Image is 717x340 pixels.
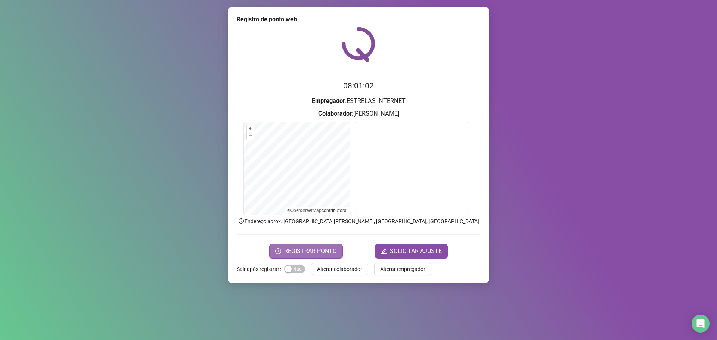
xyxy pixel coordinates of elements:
[237,217,480,225] p: Endereço aprox. : [GEOGRAPHIC_DATA][PERSON_NAME], [GEOGRAPHIC_DATA], [GEOGRAPHIC_DATA]
[237,96,480,106] h3: : ESTRELAS INTERNET
[318,110,352,117] strong: Colaborador
[692,315,710,333] div: Open Intercom Messenger
[317,265,362,273] span: Alterar colaborador
[375,244,448,259] button: editSOLICITAR AJUSTE
[311,263,368,275] button: Alterar colaborador
[247,125,254,132] button: +
[291,208,322,213] a: OpenStreetMap
[374,263,431,275] button: Alterar empregador
[237,15,480,24] div: Registro de ponto web
[390,247,442,256] span: SOLICITAR AJUSTE
[342,27,375,62] img: QRPoint
[237,109,480,119] h3: : [PERSON_NAME]
[237,263,284,275] label: Sair após registrar
[275,248,281,254] span: clock-circle
[284,247,337,256] span: REGISTRAR PONTO
[381,248,387,254] span: edit
[343,81,374,90] time: 08:01:02
[312,97,345,105] strong: Empregador
[247,132,254,140] button: –
[269,244,343,259] button: REGISTRAR PONTO
[380,265,425,273] span: Alterar empregador
[287,208,347,213] li: © contributors.
[238,218,245,224] span: info-circle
